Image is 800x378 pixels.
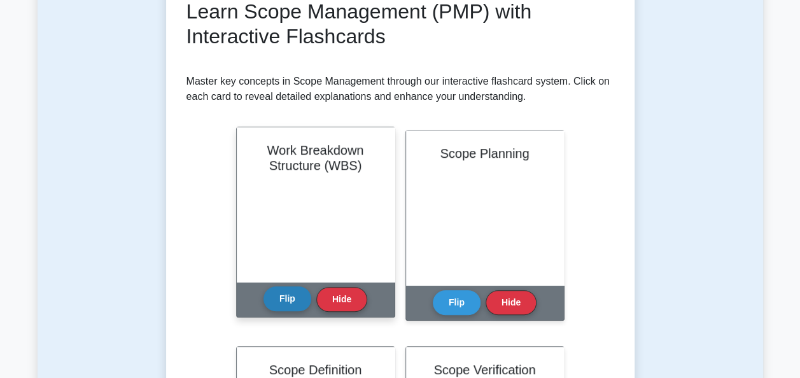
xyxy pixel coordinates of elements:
h2: Scope Verification [421,362,549,377]
p: Master key concepts in Scope Management through our interactive flashcard system. Click on each c... [186,74,614,104]
button: Hide [316,287,367,312]
button: Flip [263,286,311,311]
h2: Scope Planning [421,146,549,161]
button: Hide [486,290,537,315]
h2: Work Breakdown Structure (WBS) [252,143,379,173]
button: Flip [433,290,481,315]
h2: Scope Definition [252,362,379,377]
